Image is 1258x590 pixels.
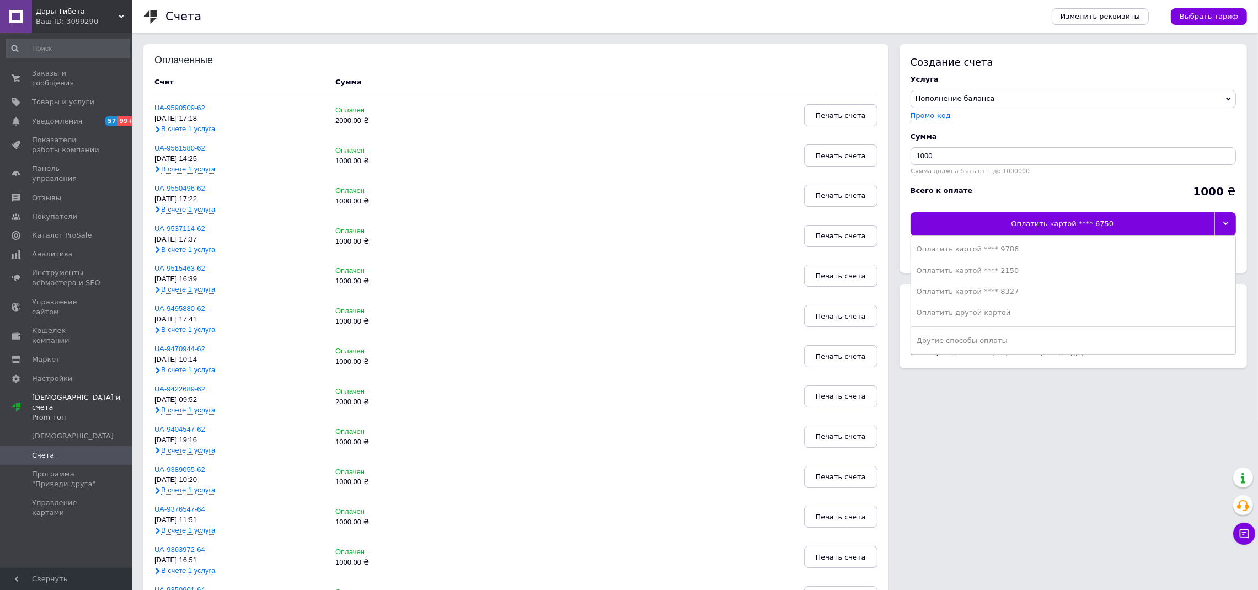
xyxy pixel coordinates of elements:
[154,356,324,364] div: [DATE] 10:14
[804,506,877,528] button: Печать счета
[32,68,102,88] span: Заказы и сообщения
[335,388,451,396] div: Оплачен
[335,227,451,235] div: Оплачен
[161,285,215,294] span: В счете 1 услуга
[916,94,995,103] span: Пополнение баланса
[335,318,451,326] div: 1000.00 ₴
[335,438,451,447] div: 1000.00 ₴
[335,277,451,286] div: 1000.00 ₴
[154,465,205,474] a: UA-9389055-62
[911,55,1236,69] div: Создание счета
[335,147,451,155] div: Оплачен
[816,191,866,200] span: Печать счета
[154,144,205,152] a: UA-9561580-62
[154,224,205,233] a: UA-9537114-62
[161,486,215,495] span: В счете 1 услуга
[917,308,1230,318] div: Оплатить другой картой
[335,398,451,406] div: 2000.00 ₴
[335,106,451,115] div: Оплачен
[335,307,451,315] div: Оплачен
[335,518,451,527] div: 1000.00 ₴
[154,115,324,123] div: [DATE] 17:18
[804,546,877,568] button: Печать счета
[105,116,117,126] span: 57
[335,187,451,195] div: Оплачен
[335,508,451,516] div: Оплачен
[32,116,82,126] span: Уведомления
[32,469,102,489] span: Программа "Приведи друга"
[154,505,205,513] a: UA-9376547-64
[804,345,877,367] button: Печать счета
[36,17,132,26] div: Ваш ID: 3099290
[335,267,451,275] div: Оплачен
[816,272,866,280] span: Печать счета
[816,553,866,561] span: Печать счета
[335,559,451,567] div: 1000.00 ₴
[816,392,866,400] span: Печать счета
[154,104,205,112] a: UA-9590509-62
[1193,186,1236,197] div: ₴
[1233,523,1255,545] button: Чат с покупателем
[165,10,201,23] h1: Счета
[804,265,877,287] button: Печать счета
[816,432,866,441] span: Печать счета
[154,545,205,554] a: UA-9363972-64
[32,193,61,203] span: Отзывы
[816,312,866,320] span: Печать счета
[911,111,951,120] label: Промо-код
[917,244,1230,254] div: Оплатить картой **** 9786
[161,165,215,174] span: В счете 1 услуга
[154,55,227,66] div: Оплаченные
[161,446,215,455] span: В счете 1 услуга
[32,249,73,259] span: Аналитика
[154,385,205,393] a: UA-9422689-62
[154,77,324,87] div: Счет
[917,266,1230,276] div: Оплатить картой **** 2150
[335,478,451,486] div: 1000.00 ₴
[32,326,102,346] span: Кошелек компании
[816,232,866,240] span: Печать счета
[335,238,451,246] div: 1000.00 ₴
[1193,185,1224,198] b: 1000
[117,116,136,126] span: 99+
[1052,8,1149,25] a: Изменить реквизиты
[335,77,362,87] div: Сумма
[32,212,77,222] span: Покупатели
[36,7,119,17] span: Дары Тибета
[335,358,451,366] div: 1000.00 ₴
[32,412,132,422] div: Prom топ
[32,268,102,288] span: Инструменты вебмастера и SEO
[335,117,451,125] div: 2000.00 ₴
[154,304,205,313] a: UA-9495880-62
[154,195,324,203] div: [DATE] 17:22
[154,345,205,353] a: UA-9470944-62
[154,396,324,404] div: [DATE] 09:52
[154,235,324,244] div: [DATE] 17:37
[335,157,451,165] div: 1000.00 ₴
[161,406,215,415] span: В счете 1 услуга
[154,155,324,163] div: [DATE] 14:25
[32,297,102,317] span: Управление сайтом
[32,164,102,184] span: Панель управления
[32,498,102,518] span: Управление картами
[154,476,324,484] div: [DATE] 10:20
[911,168,1236,175] div: Сумма должна быть от 1 до 1000000
[32,374,72,384] span: Настройки
[804,385,877,407] button: Печать счета
[804,104,877,126] button: Печать счета
[911,132,1236,142] div: Сумма
[154,556,324,565] div: [DATE] 16:51
[335,347,451,356] div: Оплачен
[32,450,54,460] span: Счета
[161,566,215,575] span: В счете 1 услуга
[816,352,866,361] span: Печать счета
[154,184,205,192] a: UA-9550496-62
[335,548,451,556] div: Оплачен
[32,97,94,107] span: Товары и услуги
[154,275,324,283] div: [DATE] 16:39
[816,473,866,481] span: Печать счета
[32,431,114,441] span: [DEMOGRAPHIC_DATA]
[154,516,324,524] div: [DATE] 11:51
[154,264,205,272] a: UA-9515463-62
[816,111,866,120] span: Печать счета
